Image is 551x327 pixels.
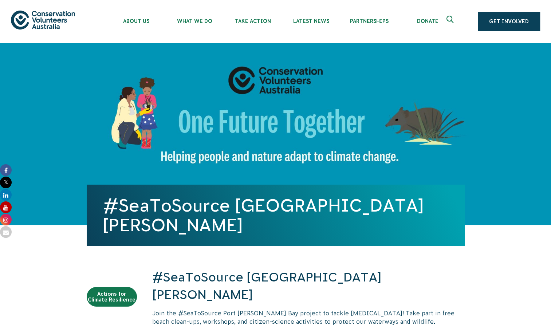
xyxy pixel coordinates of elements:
span: Take Action [224,18,282,24]
span: Donate [398,18,457,24]
a: Actions for Climate Resilience [87,287,137,307]
span: Latest News [282,18,340,24]
a: Get Involved [478,12,540,31]
img: logo.svg [11,11,75,29]
span: Partnerships [340,18,398,24]
p: Join the #SeaToSource Port [PERSON_NAME] Bay project to tackle [MEDICAL_DATA]! Take part in free ... [152,309,465,326]
button: Expand search box Close search box [442,13,460,30]
span: Expand search box [446,16,456,27]
h1: #SeaToSource [GEOGRAPHIC_DATA][PERSON_NAME] [103,196,449,235]
h2: #SeaToSource [GEOGRAPHIC_DATA][PERSON_NAME] [152,269,465,303]
span: About Us [107,18,165,24]
span: What We Do [165,18,224,24]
